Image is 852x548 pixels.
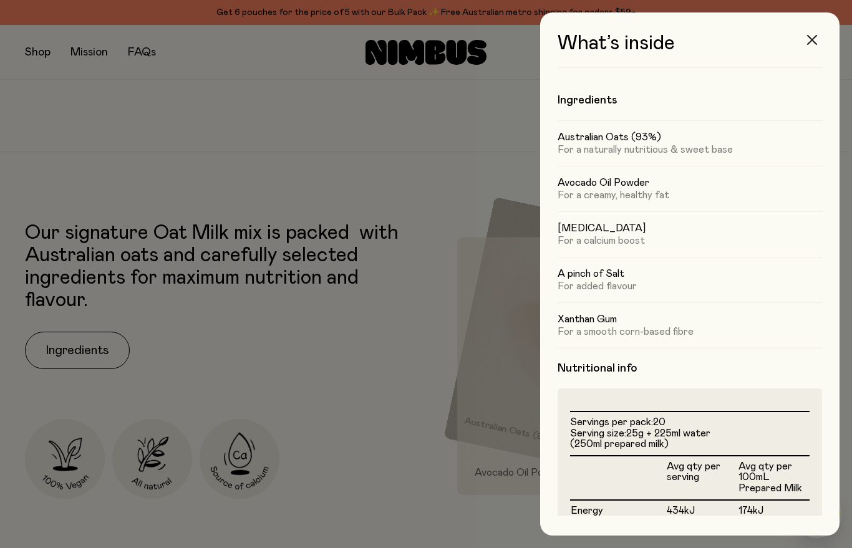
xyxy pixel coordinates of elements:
h5: A pinch of Salt [558,267,822,280]
td: 174kJ [738,500,810,517]
p: For a smooth corn-based fibre [558,325,822,338]
p: For a naturally nutritious & sweet base [558,143,822,156]
h4: Nutritional info [558,361,822,376]
h5: [MEDICAL_DATA] [558,222,822,234]
span: 20 [653,417,666,427]
h5: Australian Oats (93%) [558,131,822,143]
h3: What’s inside [558,32,822,68]
th: Avg qty per 100mL Prepared Milk [738,456,810,500]
p: For a calcium boost [558,234,822,247]
p: For added flavour [558,280,822,292]
h5: Xanthan Gum [558,313,822,325]
li: Serving size: [570,428,810,450]
span: Energy [571,506,603,516]
span: 25g + 225ml water (250ml prepared milk) [570,428,710,449]
li: Servings per pack: [570,417,810,428]
td: 434kJ [666,500,738,517]
h5: Avocado Oil Powder [558,176,822,189]
h4: Ingredients [558,93,822,108]
th: Avg qty per serving [666,456,738,500]
p: For a creamy, healthy fat [558,189,822,201]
